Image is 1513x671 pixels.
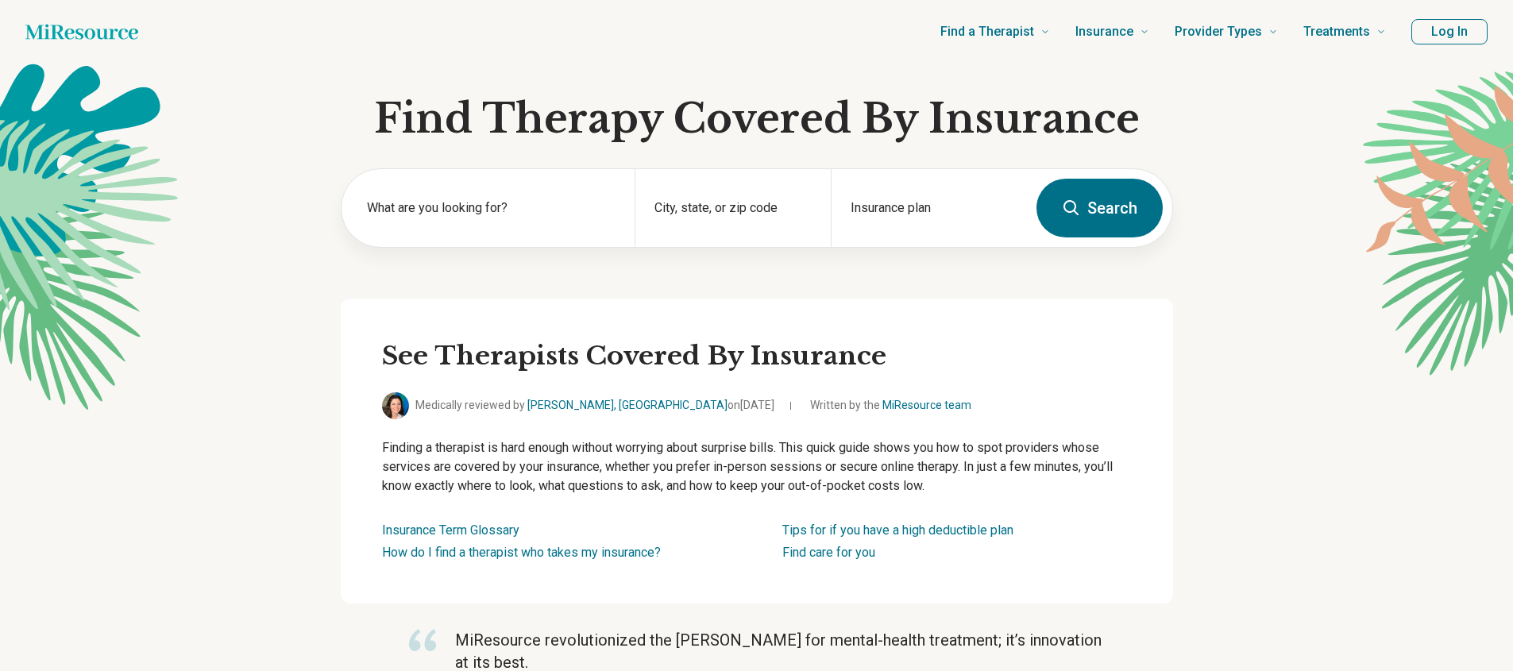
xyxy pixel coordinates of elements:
button: Log In [1411,19,1488,44]
a: How do I find a therapist who takes my insurance? [382,545,661,560]
span: Find a Therapist [940,21,1034,43]
span: on [DATE] [728,399,774,411]
a: Insurance Term Glossary [382,523,519,538]
label: What are you looking for? [367,199,616,218]
a: Home page [25,16,138,48]
a: Tips for if you have a high deductible plan [782,523,1013,538]
span: Provider Types [1175,21,1262,43]
a: [PERSON_NAME], [GEOGRAPHIC_DATA] [527,399,728,411]
p: Finding a therapist is hard enough without worrying about surprise bills. This quick guide shows ... [382,438,1132,496]
a: Find care for you [782,545,875,560]
button: Search [1036,179,1163,237]
h2: See Therapists Covered By Insurance [382,340,1132,373]
span: Medically reviewed by [415,397,774,414]
h1: Find Therapy Covered By Insurance [341,95,1173,143]
span: Written by the [810,397,971,414]
a: MiResource team [882,399,971,411]
span: Treatments [1303,21,1370,43]
span: Insurance [1075,21,1133,43]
